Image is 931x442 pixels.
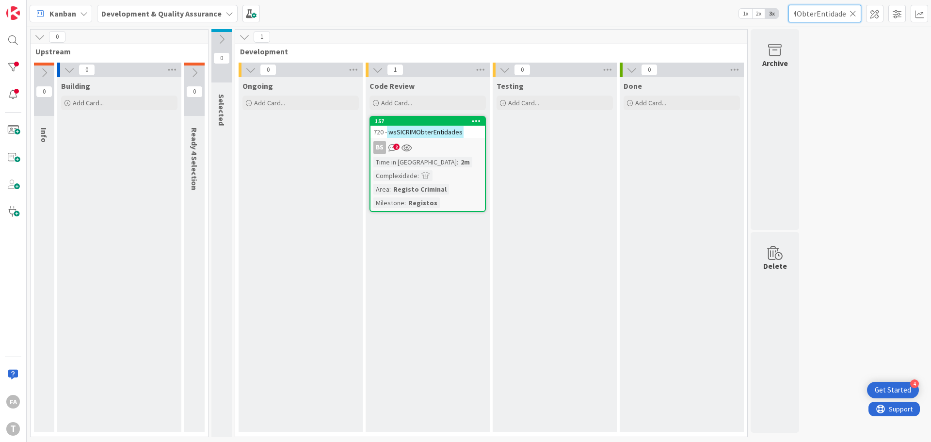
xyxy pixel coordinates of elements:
span: 1x [739,9,752,18]
div: Milestone [373,197,404,208]
span: 0 [186,86,203,98]
span: : [389,184,391,195]
span: 0 [36,86,52,98]
div: Time in [GEOGRAPHIC_DATA] [373,157,457,167]
span: : [404,197,406,208]
b: Development & Quality Assurance [101,9,222,18]
div: 4 [910,379,919,388]
span: Ongoing [242,81,273,91]
span: 0 [49,31,65,43]
span: Testing [497,81,524,91]
span: 0 [514,64,530,76]
span: Support [20,1,44,13]
span: 0 [213,52,230,64]
div: 157720 -wsSICRIMObterEntidades [370,117,485,138]
input: Quick Filter... [788,5,861,22]
div: Archive [762,57,788,69]
span: Add Card... [254,98,285,107]
div: 2m [458,157,472,167]
span: : [417,170,419,181]
div: BS [373,141,386,154]
div: T [6,422,20,436]
span: Done [624,81,642,91]
span: 720 - [373,128,387,136]
div: Area [373,184,389,195]
div: 157 [370,117,485,126]
span: 0 [79,64,95,76]
img: Visit kanbanzone.com [6,6,20,20]
div: Open Get Started checklist, remaining modules: 4 [867,382,919,398]
div: FA [6,395,20,409]
span: Ready 4 Selection [190,128,199,190]
span: 0 [641,64,658,76]
span: Building [61,81,90,91]
span: Add Card... [381,98,412,107]
span: 2 [393,144,400,150]
div: Delete [763,260,787,272]
div: BS [370,141,485,154]
div: Complexidade [373,170,417,181]
span: 0 [260,64,276,76]
span: 1 [387,64,403,76]
div: Registo Criminal [391,184,449,195]
span: Add Card... [508,98,539,107]
span: 2x [752,9,765,18]
span: Development [240,47,735,56]
span: 1 [254,31,270,43]
span: Code Review [369,81,415,91]
div: Get Started [875,385,911,395]
span: Selected [217,94,226,126]
mark: wsSICRIMObterEntidades [387,126,464,137]
a: 157720 -wsSICRIMObterEntidadesBSTime in [GEOGRAPHIC_DATA]:2mComplexidade:Area:Registo CriminalMil... [369,116,486,212]
span: Add Card... [635,98,666,107]
span: : [457,157,458,167]
span: Add Card... [73,98,104,107]
div: 157 [375,118,485,125]
div: Registos [406,197,440,208]
span: Upstream [35,47,196,56]
span: 3x [765,9,778,18]
span: Info [39,128,49,143]
span: Kanban [49,8,76,19]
